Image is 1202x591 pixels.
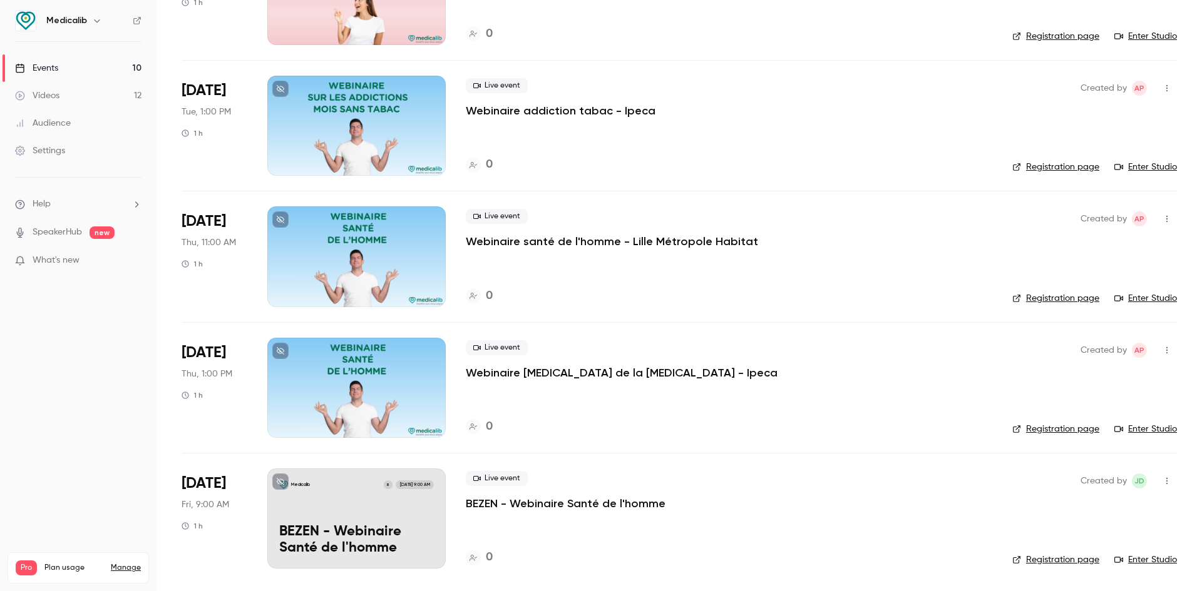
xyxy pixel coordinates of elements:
[15,144,65,157] div: Settings
[1134,81,1144,96] span: AP
[33,226,82,239] a: SpeakerHub
[267,468,446,568] a: BEZEN - Webinaire Santé de l'hommeMedicalibB[DATE] 9:00 AMBEZEN - Webinaire Santé de l'homme
[1012,30,1099,43] a: Registration page
[466,209,528,224] span: Live event
[466,496,665,511] a: BEZEN - Webinaire Santé de l'homme
[1012,553,1099,566] a: Registration page
[466,471,528,486] span: Live event
[1114,161,1177,173] a: Enter Studio
[1132,343,1147,358] span: Alice Plauch
[486,418,493,435] h4: 0
[90,226,115,239] span: new
[111,563,141,573] a: Manage
[15,89,59,102] div: Videos
[33,198,51,211] span: Help
[182,343,226,363] span: [DATE]
[1012,292,1099,305] a: Registration page
[466,418,493,435] a: 0
[33,254,80,267] span: What's new
[486,26,493,43] h4: 0
[182,368,232,380] span: Thu, 1:00 PM
[383,480,393,490] div: B
[1132,211,1147,226] span: Alice Plauch
[486,288,493,305] h4: 0
[182,259,203,269] div: 1 h
[182,390,203,400] div: 1 h
[291,482,310,488] p: Medicalib
[1081,473,1127,488] span: Created by
[16,560,37,575] span: Pro
[182,81,226,101] span: [DATE]
[44,563,103,573] span: Plan usage
[1114,423,1177,435] a: Enter Studio
[466,234,758,249] a: Webinaire santé de l'homme - Lille Métropole Habitat
[1012,161,1099,173] a: Registration page
[182,211,226,231] span: [DATE]
[126,255,141,266] iframe: Noticeable Trigger
[1081,211,1127,226] span: Created by
[182,106,231,118] span: Tue, 1:00 PM
[466,340,528,355] span: Live event
[182,236,236,249] span: Thu, 11:00 AM
[1134,343,1144,358] span: AP
[1132,81,1147,96] span: Alice Plauch
[279,524,434,557] p: BEZEN - Webinaire Santé de l'homme
[1114,30,1177,43] a: Enter Studio
[15,62,58,74] div: Events
[1134,211,1144,226] span: AP
[486,156,493,173] h4: 0
[182,206,247,306] div: Nov 13 Thu, 11:00 AM (Europe/Paris)
[182,521,203,531] div: 1 h
[182,76,247,176] div: Nov 4 Tue, 1:00 PM (Europe/Paris)
[466,78,528,93] span: Live event
[15,117,71,129] div: Audience
[15,198,141,211] li: help-dropdown-opener
[16,11,36,31] img: Medicalib
[46,14,87,27] h6: Medicalib
[182,128,203,138] div: 1 h
[1081,343,1127,358] span: Created by
[1114,292,1177,305] a: Enter Studio
[396,480,433,489] span: [DATE] 9:00 AM
[1132,473,1147,488] span: Jean de Verdalle
[1114,553,1177,566] a: Enter Studio
[466,156,493,173] a: 0
[182,468,247,568] div: Nov 21 Fri, 9:00 AM (Europe/Paris)
[466,103,655,118] a: Webinaire addiction tabac - Ipeca
[1134,473,1144,488] span: Jd
[466,26,493,43] a: 0
[466,365,778,380] a: Webinaire [MEDICAL_DATA] de la [MEDICAL_DATA] - Ipeca
[182,498,229,511] span: Fri, 9:00 AM
[1012,423,1099,435] a: Registration page
[1081,81,1127,96] span: Created by
[182,473,226,493] span: [DATE]
[486,549,493,566] h4: 0
[182,338,247,438] div: Nov 20 Thu, 1:00 PM (Europe/Paris)
[466,549,493,566] a: 0
[466,288,493,305] a: 0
